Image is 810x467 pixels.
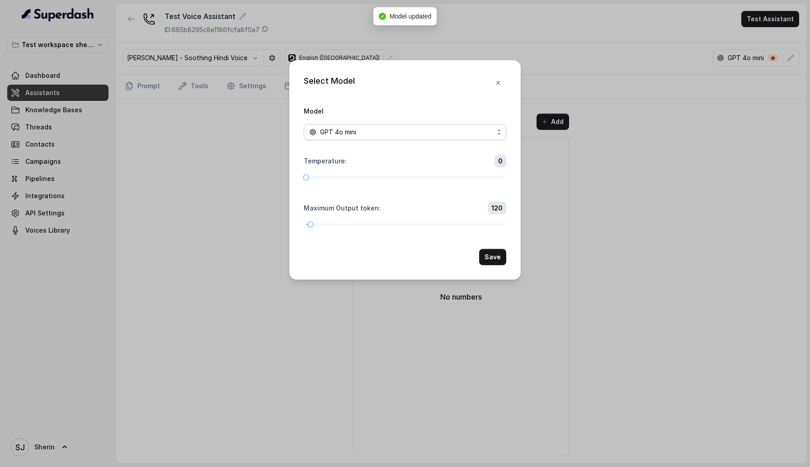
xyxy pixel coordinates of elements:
svg: openai logo [309,129,316,136]
button: openai logoGPT 4o mini [304,124,506,140]
span: check-circle [379,13,386,20]
button: Save [479,249,506,265]
span: Model updated [390,13,432,20]
span: GPT 4o mini [320,127,356,138]
span: 120 [488,202,506,214]
label: Temperature : [304,157,347,166]
span: 0 [494,155,506,167]
label: Maximum Output token : [304,204,381,213]
label: Model [304,107,324,115]
div: Select Model [304,75,355,91]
